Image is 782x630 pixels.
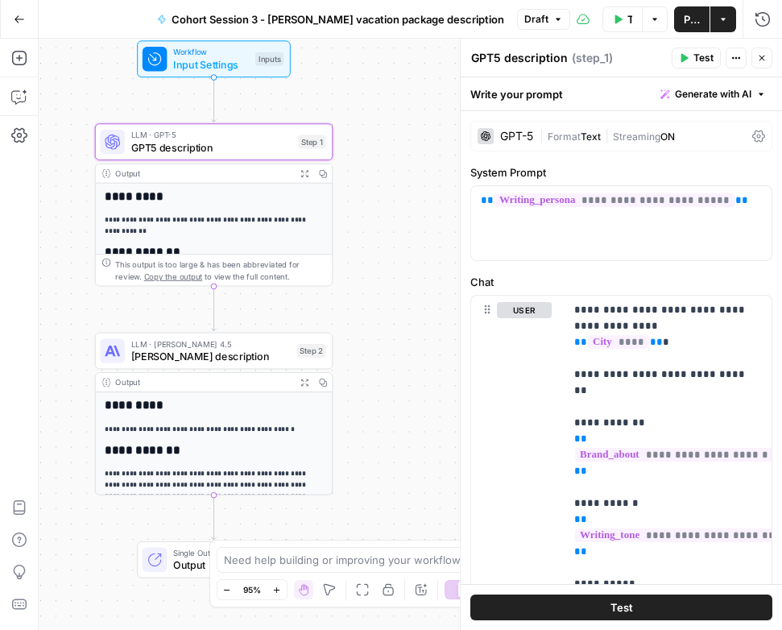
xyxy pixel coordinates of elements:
[173,56,249,72] span: Input Settings
[173,557,258,573] span: Output
[212,495,217,540] g: Edge from step_2 to end
[610,599,633,615] span: Test
[115,376,290,388] div: Output
[131,129,292,141] span: LLM · GPT-5
[461,77,782,110] div: Write your prompt
[470,164,772,180] label: System Prompt
[601,127,613,143] span: |
[296,344,325,358] div: Step 2
[144,271,202,280] span: Copy the output
[540,127,548,143] span: |
[115,258,325,283] div: This output is too large & has been abbreviated for review. to view the full content.
[243,583,261,596] span: 95%
[470,274,772,290] label: Chat
[660,131,675,143] span: ON
[131,338,291,350] span: LLM · [PERSON_NAME] 4.5
[548,131,581,143] span: Format
[131,139,292,155] span: GPT5 description
[95,541,333,578] div: Single OutputOutputEnd
[672,48,721,68] button: Test
[147,6,514,32] button: Cohort Session 3 - [PERSON_NAME] vacation package description
[500,131,533,142] div: GPT-5
[95,40,333,77] div: WorkflowInput SettingsInputs
[212,77,217,122] g: Edge from start to step_1
[654,84,772,105] button: Generate with AI
[674,6,710,32] button: Publish
[602,6,642,32] button: Test Data
[255,52,283,66] div: Inputs
[524,12,548,27] span: Draft
[172,11,504,27] span: Cohort Session 3 - [PERSON_NAME] vacation package description
[693,51,714,65] span: Test
[212,286,217,330] g: Edge from step_1 to step_2
[173,547,258,559] span: Single Output
[627,11,632,27] span: Test Data
[581,131,601,143] span: Text
[497,302,552,318] button: user
[173,46,249,58] span: Workflow
[470,595,772,620] button: Test
[572,50,613,66] span: ( step_1 )
[684,11,700,27] span: Publish
[471,50,568,66] textarea: GPT5 description
[613,131,660,143] span: Streaming
[675,87,751,102] span: Generate with AI
[131,349,291,364] span: [PERSON_NAME] description
[517,9,570,30] button: Draft
[298,135,325,149] div: Step 1
[115,168,290,180] div: Output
